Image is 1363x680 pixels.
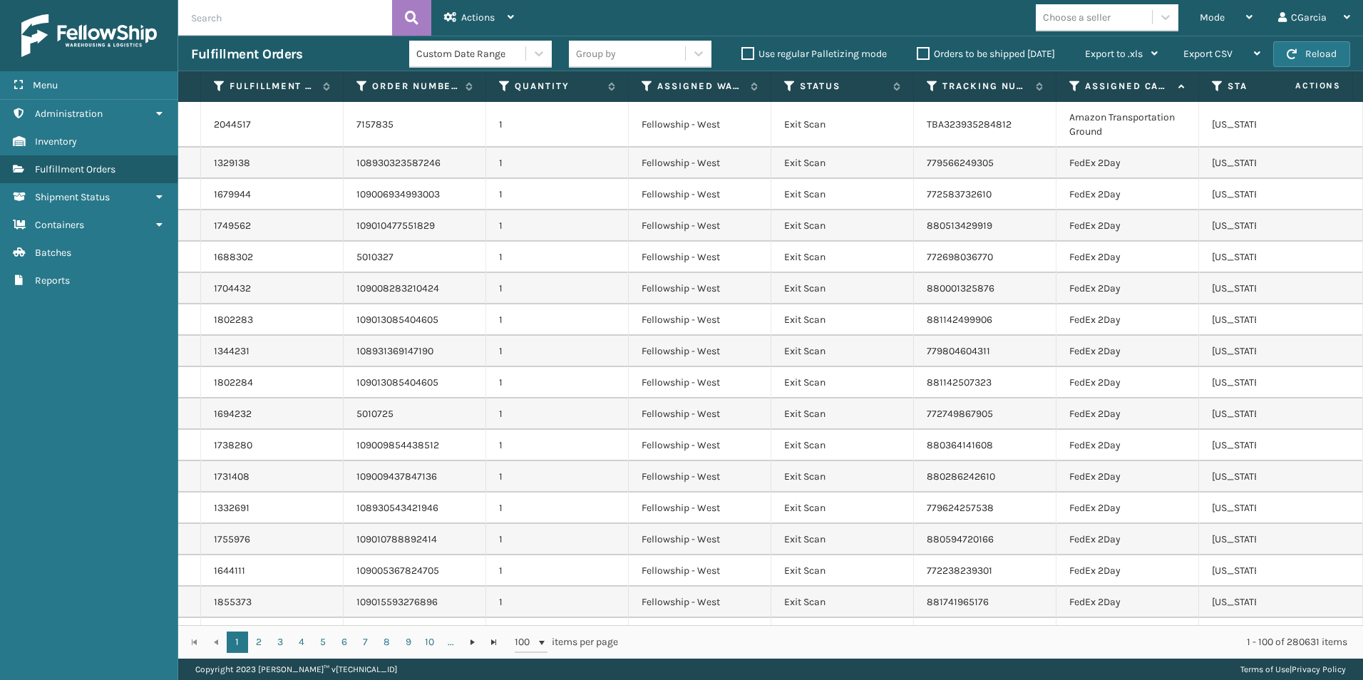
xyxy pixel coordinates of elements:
[35,219,84,231] span: Containers
[214,187,251,202] a: 1679944
[515,632,619,653] span: items per page
[1085,48,1143,60] span: Export to .xls
[486,304,629,336] td: 1
[1199,304,1342,336] td: [US_STATE]
[927,118,1012,130] a: TBA323935284812
[35,108,103,120] span: Administration
[35,163,115,175] span: Fulfillment Orders
[771,618,914,649] td: Exit Scan
[344,461,486,493] td: 109009437847136
[344,430,486,461] td: 109009854438512
[1199,555,1342,587] td: [US_STATE]
[1199,179,1342,210] td: [US_STATE]
[35,191,110,203] span: Shipment Status
[741,48,887,60] label: Use regular Palletizing mode
[629,555,771,587] td: Fellowship - West
[344,398,486,430] td: 5010725
[214,501,250,515] a: 1332691
[1056,493,1199,524] td: FedEx 2Day
[214,407,252,421] a: 1694232
[1056,179,1199,210] td: FedEx 2Day
[771,398,914,430] td: Exit Scan
[629,587,771,618] td: Fellowship - West
[1056,524,1199,555] td: FedEx 2Day
[486,524,629,555] td: 1
[35,247,71,259] span: Batches
[1056,102,1199,148] td: Amazon Transportation Ground
[629,148,771,179] td: Fellowship - West
[291,632,312,653] a: 4
[1240,664,1290,674] a: Terms of Use
[486,461,629,493] td: 1
[486,102,629,148] td: 1
[1056,587,1199,618] td: FedEx 2Day
[214,564,245,578] a: 1644111
[1200,11,1225,24] span: Mode
[372,80,458,93] label: Order Number
[486,242,629,273] td: 1
[441,632,462,653] a: ...
[927,596,989,608] a: 881741965176
[1199,398,1342,430] td: [US_STATE]
[214,282,251,296] a: 1704432
[771,587,914,618] td: Exit Scan
[1240,659,1346,680] div: |
[771,102,914,148] td: Exit Scan
[344,336,486,367] td: 108931369147190
[214,532,250,547] a: 1755976
[214,250,253,264] a: 1688302
[1199,210,1342,242] td: [US_STATE]
[486,587,629,618] td: 1
[1056,304,1199,336] td: FedEx 2Day
[629,493,771,524] td: Fellowship - West
[214,344,250,359] a: 1344231
[800,80,886,93] label: Status
[214,219,251,233] a: 1749562
[486,555,629,587] td: 1
[462,632,483,653] a: Go to the next page
[1199,587,1342,618] td: [US_STATE]
[917,48,1055,60] label: Orders to be shipped [DATE]
[771,430,914,461] td: Exit Scan
[334,632,355,653] a: 6
[419,632,441,653] a: 10
[467,637,478,648] span: Go to the next page
[629,242,771,273] td: Fellowship - West
[1056,210,1199,242] td: FedEx 2Day
[214,156,250,170] a: 1329138
[771,148,914,179] td: Exit Scan
[214,438,252,453] a: 1738280
[927,565,992,577] a: 772238239301
[486,179,629,210] td: 1
[486,398,629,430] td: 1
[771,493,914,524] td: Exit Scan
[486,493,629,524] td: 1
[771,524,914,555] td: Exit Scan
[35,135,77,148] span: Inventory
[1199,242,1342,273] td: [US_STATE]
[927,533,994,545] a: 880594720166
[483,632,505,653] a: Go to the last page
[629,210,771,242] td: Fellowship - West
[629,398,771,430] td: Fellowship - West
[629,524,771,555] td: Fellowship - West
[927,314,992,326] a: 881142499906
[629,461,771,493] td: Fellowship - West
[214,118,251,132] a: 2044517
[344,210,486,242] td: 109010477551829
[486,210,629,242] td: 1
[344,555,486,587] td: 109005367824705
[1043,10,1111,25] div: Choose a seller
[269,632,291,653] a: 3
[942,80,1029,93] label: Tracking Number
[576,46,616,61] div: Group by
[629,304,771,336] td: Fellowship - West
[344,493,486,524] td: 108930543421946
[227,632,248,653] a: 1
[1056,555,1199,587] td: FedEx 2Day
[1056,398,1199,430] td: FedEx 2Day
[771,336,914,367] td: Exit Scan
[629,102,771,148] td: Fellowship - West
[1199,524,1342,555] td: [US_STATE]
[1056,336,1199,367] td: FedEx 2Day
